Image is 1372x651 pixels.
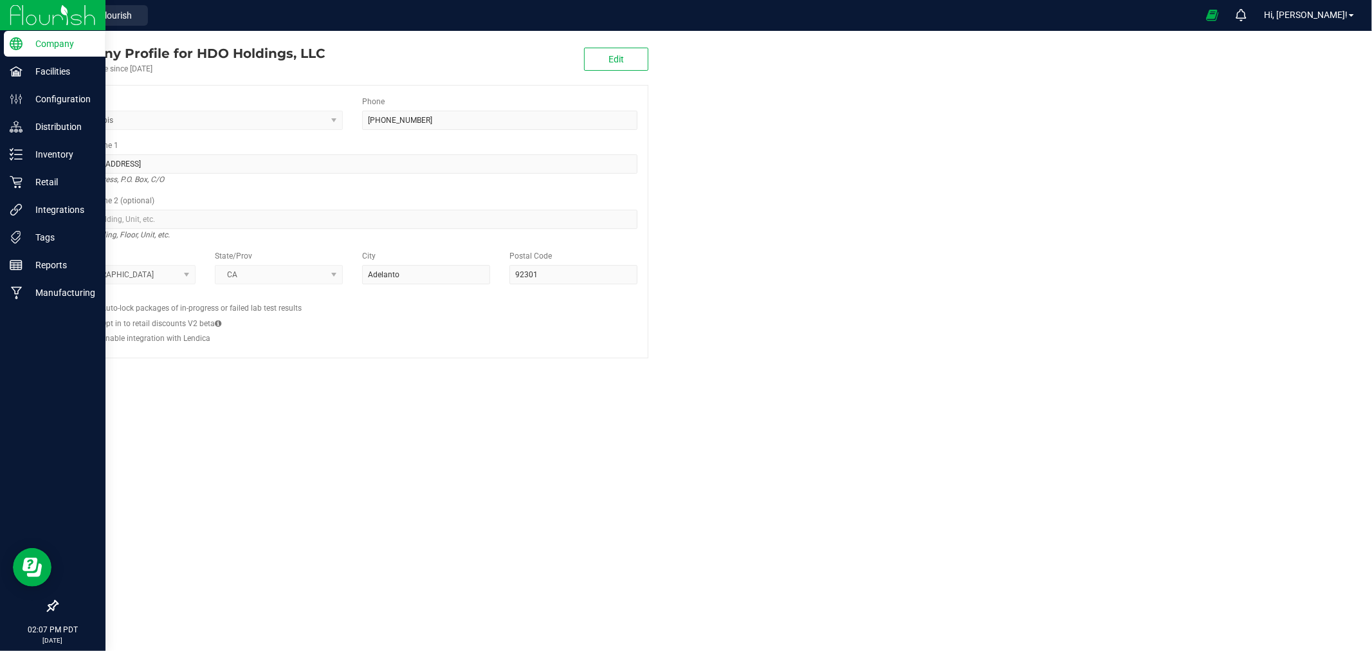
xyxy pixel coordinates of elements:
label: Phone [362,96,385,107]
p: [DATE] [6,636,100,645]
span: Hi, [PERSON_NAME]! [1264,10,1348,20]
p: Integrations [23,202,100,217]
inline-svg: Distribution [10,120,23,133]
inline-svg: Inventory [10,148,23,161]
label: City [362,250,376,262]
label: Auto-lock packages of in-progress or failed lab test results [101,302,302,314]
p: Reports [23,257,100,273]
p: 02:07 PM PDT [6,624,100,636]
inline-svg: Tags [10,231,23,244]
label: Opt in to retail discounts V2 beta [101,318,221,329]
inline-svg: Configuration [10,93,23,105]
inline-svg: Reports [10,259,23,271]
inline-svg: Company [10,37,23,50]
input: Address [68,154,637,174]
p: Tags [23,230,100,245]
span: Edit [608,54,624,64]
label: Postal Code [509,250,552,262]
p: Configuration [23,91,100,107]
iframe: Resource center [13,548,51,587]
label: Address Line 2 (optional) [68,195,154,206]
i: Street address, P.O. Box, C/O [68,172,164,187]
input: Postal Code [509,265,637,284]
label: State/Prov [215,250,252,262]
div: Account active since [DATE] [57,63,325,75]
input: Suite, Building, Unit, etc. [68,210,637,229]
i: Suite, Building, Floor, Unit, etc. [68,227,170,243]
input: City [362,265,490,284]
p: Manufacturing [23,285,100,300]
span: Open Ecommerce Menu [1198,3,1227,28]
div: HDO Holdings, LLC [57,44,325,63]
label: Enable integration with Lendica [101,333,210,344]
h2: Configs [68,294,637,302]
p: Company [23,36,100,51]
input: (123) 456-7890 [362,111,637,130]
p: Inventory [23,147,100,162]
p: Facilities [23,64,100,79]
inline-svg: Retail [10,176,23,188]
inline-svg: Facilities [10,65,23,78]
inline-svg: Integrations [10,203,23,216]
button: Edit [584,48,648,71]
p: Retail [23,174,100,190]
inline-svg: Manufacturing [10,286,23,299]
p: Distribution [23,119,100,134]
